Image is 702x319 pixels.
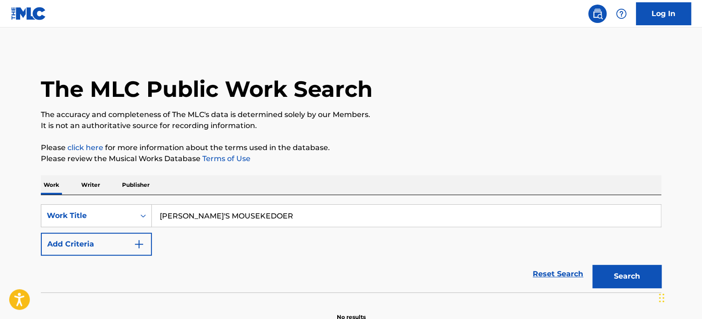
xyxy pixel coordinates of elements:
a: Reset Search [528,264,588,284]
p: The accuracy and completeness of The MLC's data is determined solely by our Members. [41,109,661,120]
a: Log In [636,2,691,25]
p: It is not an authoritative source for recording information. [41,120,661,131]
p: Please for more information about the terms used in the database. [41,142,661,153]
a: Public Search [588,5,607,23]
button: Search [592,265,661,288]
a: Terms of Use [201,154,251,163]
p: Writer [78,175,103,195]
div: Work Title [47,210,129,221]
img: MLC Logo [11,7,46,20]
h1: The MLC Public Work Search [41,75,373,103]
p: Publisher [119,175,152,195]
div: Help [612,5,630,23]
img: help [616,8,627,19]
p: Work [41,175,62,195]
img: 9d2ae6d4665cec9f34b9.svg [134,239,145,250]
div: Drag [659,284,664,312]
a: click here [67,143,103,152]
form: Search Form [41,204,661,292]
iframe: Chat Widget [656,275,702,319]
img: search [592,8,603,19]
button: Add Criteria [41,233,152,256]
p: Please review the Musical Works Database [41,153,661,164]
